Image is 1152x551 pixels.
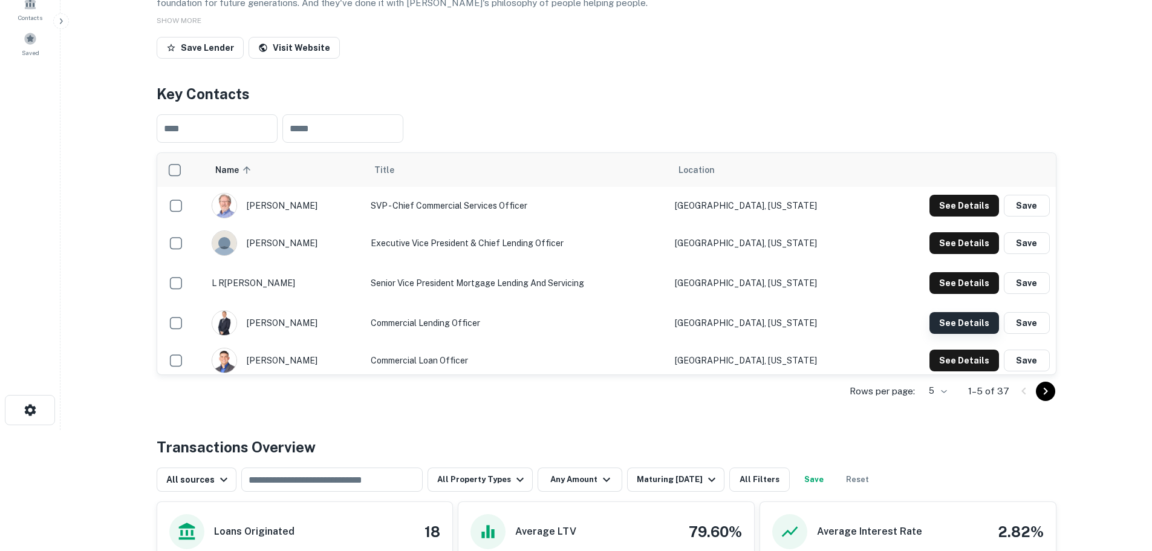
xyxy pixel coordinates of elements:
[538,468,622,492] button: Any Amount
[157,37,244,59] button: Save Lender
[1092,454,1152,512] iframe: Chat Widget
[838,468,877,492] button: Reset
[669,224,877,262] td: [GEOGRAPHIC_DATA], [US_STATE]
[689,521,742,543] h4: 79.60%
[1036,382,1055,401] button: Go to next page
[929,312,999,334] button: See Details
[215,163,255,177] span: Name
[669,262,877,304] td: [GEOGRAPHIC_DATA], [US_STATE]
[365,262,669,304] td: Senior Vice President Mortgage Lending and Servicing
[212,311,236,335] img: 1596681032414
[365,342,669,379] td: Commercial Loan Officer
[214,524,295,539] h6: Loans Originated
[929,272,999,294] button: See Details
[428,468,533,492] button: All Property Types
[212,348,359,373] div: [PERSON_NAME]
[212,348,236,373] img: 1692039401443
[365,187,669,224] td: SVP - Chief Commercial Services Officer
[212,310,359,336] div: [PERSON_NAME]
[679,163,715,177] span: Location
[212,268,359,298] div: [PERSON_NAME]
[206,153,365,187] th: Name
[157,436,316,458] h4: Transactions Overview
[1004,272,1050,294] button: Save
[1004,232,1050,254] button: Save
[817,524,922,539] h6: Average Interest Rate
[669,187,877,224] td: [GEOGRAPHIC_DATA], [US_STATE]
[365,304,669,342] td: Commercial Lending Officer
[365,224,669,262] td: Executive Vice President & Chief Lending Officer
[929,195,999,217] button: See Details
[929,350,999,371] button: See Details
[157,468,236,492] button: All sources
[157,153,1056,374] div: scrollable content
[212,276,224,290] p: L R
[920,382,949,400] div: 5
[669,153,877,187] th: Location
[795,468,833,492] button: Save your search to get updates of matches that match your search criteria.
[929,232,999,254] button: See Details
[1004,195,1050,217] button: Save
[425,521,440,543] h4: 18
[4,27,57,60] a: Saved
[669,342,877,379] td: [GEOGRAPHIC_DATA], [US_STATE]
[850,384,915,399] p: Rows per page:
[365,153,669,187] th: Title
[627,468,724,492] button: Maturing [DATE]
[1004,350,1050,371] button: Save
[968,384,1009,399] p: 1–5 of 37
[515,524,576,539] h6: Average LTV
[22,48,39,57] span: Saved
[212,231,236,255] img: 244xhbkr7g40x6bsu4gi6q4ry
[729,468,790,492] button: All Filters
[374,163,410,177] span: Title
[212,230,359,256] div: [PERSON_NAME]
[157,83,1056,105] h4: Key Contacts
[1004,312,1050,334] button: Save
[18,13,42,22] span: Contacts
[212,193,359,218] div: [PERSON_NAME]
[249,37,340,59] a: Visit Website
[157,16,201,25] span: SHOW MORE
[212,194,236,218] img: 1690844117729
[166,472,231,487] div: All sources
[998,521,1044,543] h4: 2.82%
[637,472,719,487] div: Maturing [DATE]
[669,304,877,342] td: [GEOGRAPHIC_DATA], [US_STATE]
